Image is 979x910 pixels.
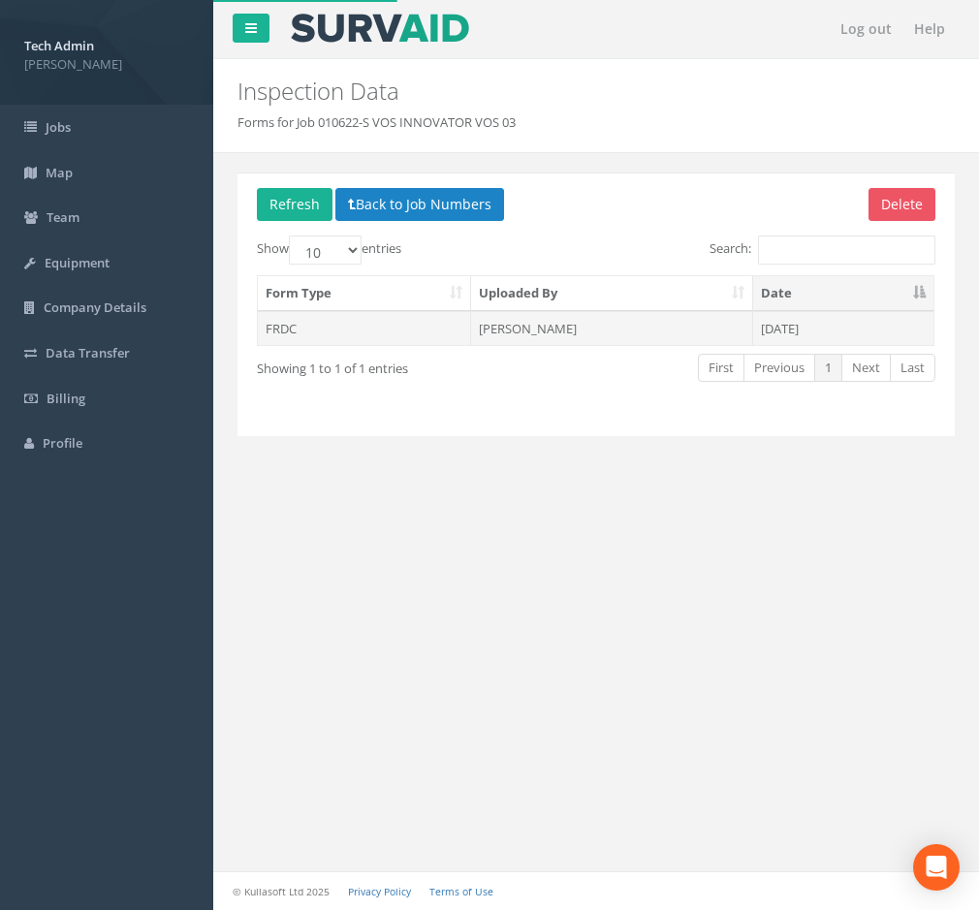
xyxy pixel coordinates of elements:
[24,37,94,54] strong: Tech Admin
[335,188,504,221] button: Back to Job Numbers
[237,78,955,104] h2: Inspection Data
[429,885,493,898] a: Terms of Use
[753,311,933,346] td: [DATE]
[237,113,516,132] li: Forms for Job 010622-S VOS INNOVATOR VOS 03
[257,352,522,378] div: Showing 1 to 1 of 1 entries
[46,344,130,361] span: Data Transfer
[758,235,935,265] input: Search:
[46,164,73,181] span: Map
[46,118,71,136] span: Jobs
[710,235,935,265] label: Search:
[47,390,85,407] span: Billing
[289,235,362,265] select: Showentries
[257,235,401,265] label: Show entries
[258,311,471,346] td: FRDC
[45,254,110,271] span: Equipment
[47,208,79,226] span: Team
[868,188,935,221] button: Delete
[743,354,815,382] a: Previous
[348,885,411,898] a: Privacy Policy
[841,354,891,382] a: Next
[753,276,933,311] th: Date: activate to sort column descending
[24,55,189,74] span: [PERSON_NAME]
[257,188,332,221] button: Refresh
[24,32,189,73] a: Tech Admin [PERSON_NAME]
[43,434,82,452] span: Profile
[471,311,752,346] td: [PERSON_NAME]
[44,298,146,316] span: Company Details
[814,354,842,382] a: 1
[258,276,471,311] th: Form Type: activate to sort column ascending
[471,276,752,311] th: Uploaded By: activate to sort column ascending
[233,885,330,898] small: © Kullasoft Ltd 2025
[913,844,960,891] div: Open Intercom Messenger
[698,354,744,382] a: First
[890,354,935,382] a: Last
